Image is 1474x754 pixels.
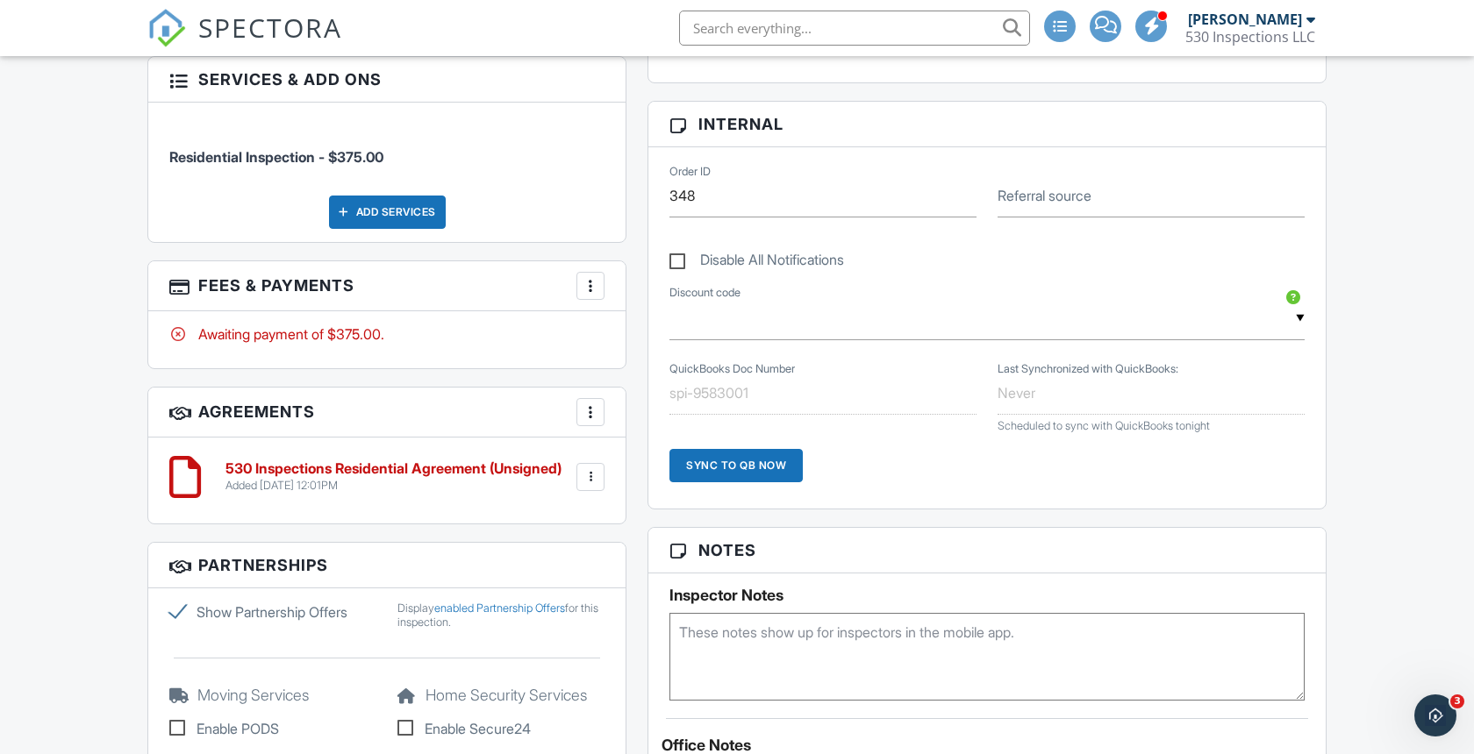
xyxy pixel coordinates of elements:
[1414,694,1456,736] iframe: Intercom live chat
[669,361,795,377] label: QuickBooks Doc Number
[669,587,1305,604] h5: Inspector Notes
[397,686,605,704] h5: Home Security Services
[148,57,626,103] h3: Services & Add ons
[169,324,605,344] div: Awaiting payment of $375.00.
[329,196,446,229] div: Add Services
[169,686,376,704] h5: Moving Services
[225,461,562,492] a: 530 Inspections Residential Agreement (Unsigned) Added [DATE] 12:01PM
[1188,11,1302,28] div: [PERSON_NAME]
[1185,28,1315,46] div: 530 Inspections LLC
[147,9,186,47] img: The Best Home Inspection Software - Spectora
[225,461,562,477] h6: 530 Inspections Residential Agreement (Unsigned)
[198,9,342,46] span: SPECTORA
[397,601,605,630] div: Display for this inspection.
[998,186,1091,205] label: Referral source
[679,11,1030,46] input: Search everything...
[169,601,376,622] label: Show Partnership Offers
[225,479,562,493] div: Added [DATE] 12:01PM
[662,736,1313,754] div: Office Notes
[669,285,741,301] label: Discount code
[169,718,376,739] label: Enable PODS
[648,528,1326,573] h3: Notes
[169,148,383,166] span: Residential Inspection - $375.00
[669,449,803,482] div: Sync to QB Now
[669,252,844,274] label: Disable All Notifications
[169,116,605,181] li: Service: Residential Inspection
[1450,694,1464,708] span: 3
[648,102,1326,147] h3: Internal
[998,419,1210,432] span: Scheduled to sync with QuickBooks tonight
[148,388,626,437] h3: Agreements
[148,261,626,311] h3: Fees & Payments
[998,361,1178,377] label: Last Synchronized with QuickBooks:
[148,543,626,588] h3: Partnerships
[147,24,342,60] a: SPECTORA
[434,601,565,615] a: enabled Partnership Offers
[669,164,711,180] label: Order ID
[397,718,605,739] label: Enable Secure24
